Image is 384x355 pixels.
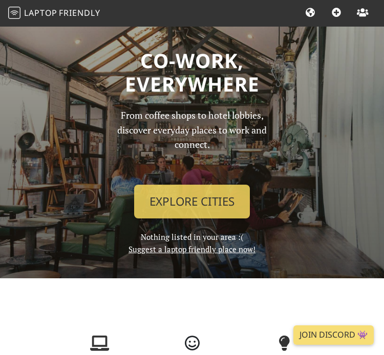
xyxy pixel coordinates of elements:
a: LaptopFriendly LaptopFriendly [8,5,100,23]
span: Laptop [24,7,57,18]
a: Explore Cities [134,185,250,218]
h1: Co-work, Everywhere [60,49,324,96]
div: Nothing listed in your area :( [100,108,284,255]
img: LaptopFriendly [8,7,20,19]
a: Join Discord 👾 [293,325,374,345]
p: From coffee shops to hotel lobbies, discover everyday places to work and connect. [106,108,278,176]
span: Friendly [59,7,100,18]
a: Suggest a laptop friendly place now! [129,244,255,254]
